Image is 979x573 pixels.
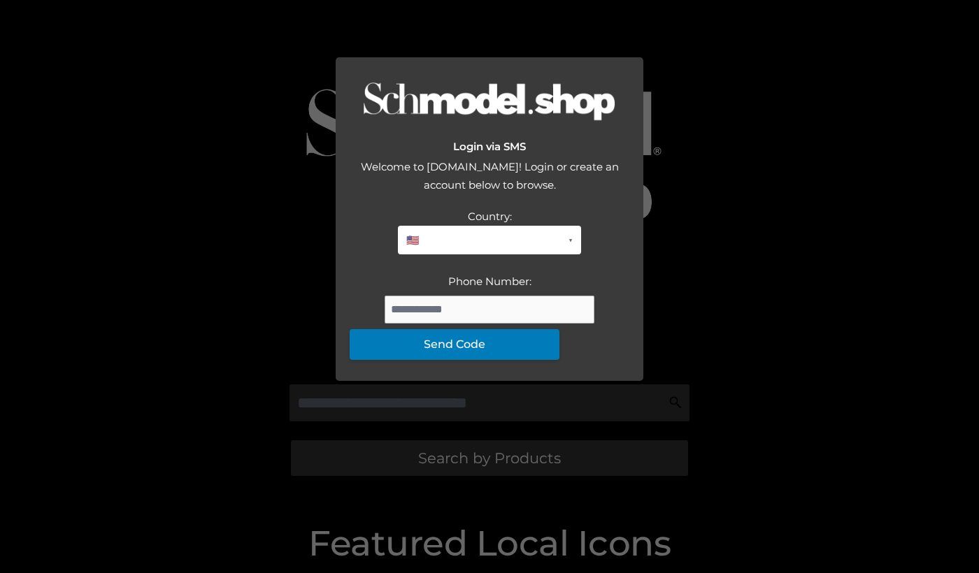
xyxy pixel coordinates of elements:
button: Send Code [350,329,559,360]
label: Phone Number: [448,275,531,288]
label: Country: [468,210,512,223]
img: Logo [364,82,615,123]
div: Welcome to [DOMAIN_NAME]! Login or create an account below to browse. [350,158,629,208]
h2: Login via SMS [350,140,629,153]
span: 🇺🇸 [GEOGRAPHIC_DATA] (+1) [406,231,563,249]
